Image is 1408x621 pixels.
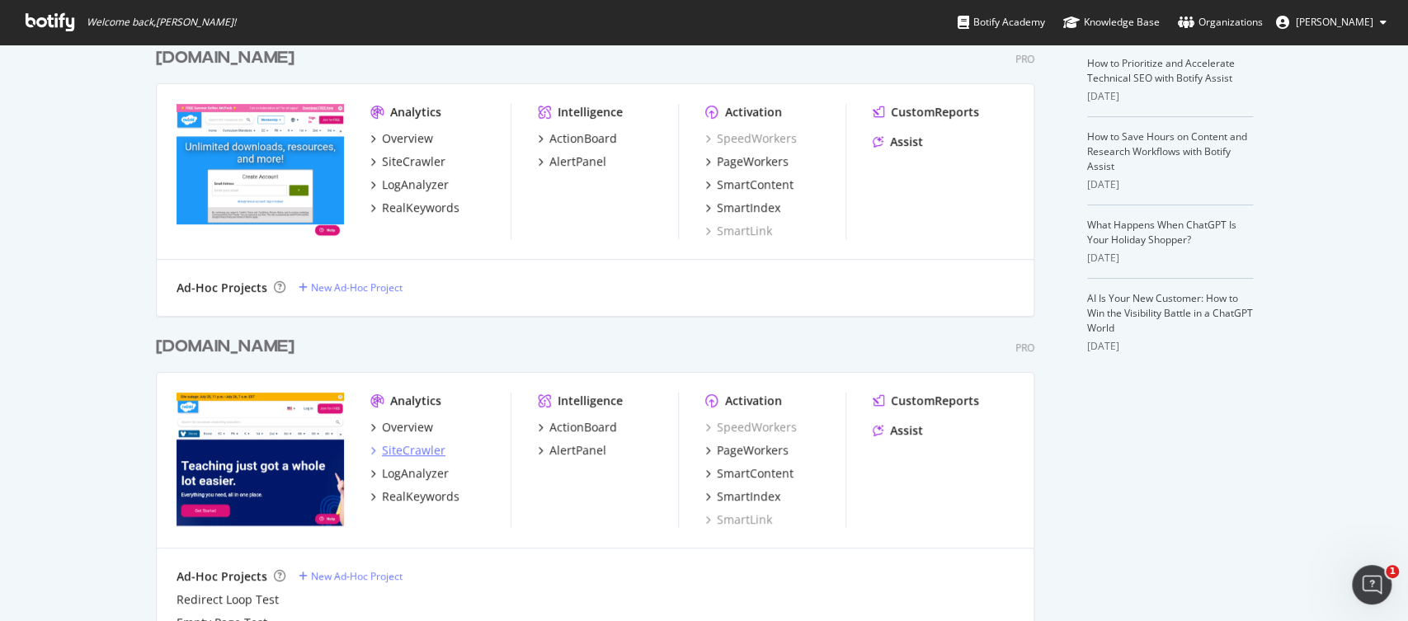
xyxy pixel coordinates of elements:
a: SmartContent [705,176,793,193]
div: LogAnalyzer [382,176,449,193]
a: LogAnalyzer [370,465,449,482]
a: SiteCrawler [370,153,445,170]
a: SmartLink [705,511,772,528]
div: SiteCrawler [382,442,445,459]
div: Assist [890,134,923,150]
div: Organizations [1178,14,1263,31]
div: RealKeywords [382,488,459,505]
div: Ad-Hoc Projects [177,280,267,296]
div: SmartIndex [717,488,780,505]
a: SmartIndex [705,200,780,216]
a: LogAnalyzer [370,176,449,193]
div: Analytics [390,393,441,409]
div: [DOMAIN_NAME] [156,46,294,70]
a: SmartIndex [705,488,780,505]
span: Welcome back, [PERSON_NAME] ! [87,16,236,29]
button: [PERSON_NAME] [1263,9,1400,35]
a: [DOMAIN_NAME] [156,46,301,70]
div: [DATE] [1087,177,1253,192]
div: New Ad-Hoc Project [311,569,403,583]
a: [DOMAIN_NAME] [156,335,301,359]
a: Overview [370,419,433,435]
div: CustomReports [891,393,979,409]
div: PageWorkers [717,153,789,170]
div: RealKeywords [382,200,459,216]
span: Paul Beer [1296,15,1373,29]
div: Activation [725,104,782,120]
a: SiteCrawler [370,442,445,459]
div: [DOMAIN_NAME] [156,335,294,359]
div: Assist [890,422,923,439]
a: What Happens When ChatGPT Is Your Holiday Shopper? [1087,218,1236,247]
div: SmartIndex [717,200,780,216]
div: SmartContent [717,176,793,193]
a: ActionBoard [538,419,617,435]
a: PageWorkers [705,153,789,170]
a: SmartContent [705,465,793,482]
a: AlertPanel [538,153,606,170]
a: ActionBoard [538,130,617,147]
a: SpeedWorkers [705,419,797,435]
div: SmartContent [717,465,793,482]
iframe: Intercom live chat [1352,565,1392,605]
div: [DATE] [1087,89,1253,104]
a: Redirect Loop Test [177,591,279,608]
div: ActionBoard [549,130,617,147]
a: New Ad-Hoc Project [299,280,403,294]
div: Pro [1015,341,1034,355]
div: PageWorkers [717,442,789,459]
a: SpeedWorkers [705,130,797,147]
div: New Ad-Hoc Project [311,280,403,294]
div: Knowledge Base [1063,14,1160,31]
a: AlertPanel [538,442,606,459]
a: CustomReports [873,393,979,409]
div: [DATE] [1087,251,1253,266]
img: twinkl.com [177,393,344,526]
a: Assist [873,134,923,150]
a: SmartLink [705,223,772,239]
div: ActionBoard [549,419,617,435]
div: Pro [1015,52,1034,66]
span: 1 [1386,565,1399,578]
div: SiteCrawler [382,153,445,170]
div: [DATE] [1087,339,1253,354]
div: Overview [382,419,433,435]
a: Overview [370,130,433,147]
div: AlertPanel [549,153,606,170]
a: How to Save Hours on Content and Research Workflows with Botify Assist [1087,129,1247,173]
img: twinkl.co.uk [177,104,344,238]
div: AlertPanel [549,442,606,459]
a: RealKeywords [370,200,459,216]
a: CustomReports [873,104,979,120]
div: Ad-Hoc Projects [177,568,267,585]
a: PageWorkers [705,442,789,459]
div: CustomReports [891,104,979,120]
a: RealKeywords [370,488,459,505]
a: AI Is Your New Customer: How to Win the Visibility Battle in a ChatGPT World [1087,291,1253,335]
div: Analytics [390,104,441,120]
div: Activation [725,393,782,409]
a: Assist [873,422,923,439]
a: How to Prioritize and Accelerate Technical SEO with Botify Assist [1087,56,1235,85]
div: Intelligence [558,393,623,409]
div: Overview [382,130,433,147]
div: Intelligence [558,104,623,120]
a: New Ad-Hoc Project [299,569,403,583]
div: Botify Academy [958,14,1045,31]
div: LogAnalyzer [382,465,449,482]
